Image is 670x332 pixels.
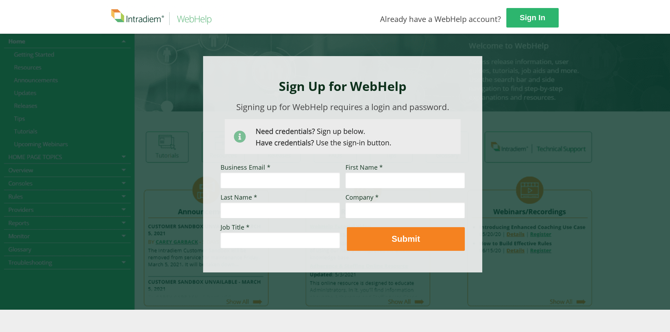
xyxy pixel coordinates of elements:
[225,119,461,154] img: Need Credentials? Sign up below. Have Credentials? Use the sign-in button.
[236,101,449,113] span: Signing up for WebHelp requires a login and password.
[221,163,270,171] span: Business Email *
[506,8,559,28] a: Sign In
[345,193,379,201] span: Company *
[345,163,383,171] span: First Name *
[279,78,407,95] strong: Sign Up for WebHelp
[221,193,257,201] span: Last Name *
[221,223,250,231] span: Job Title *
[520,13,545,22] strong: Sign In
[392,234,420,244] strong: Submit
[380,14,501,24] span: Already have a WebHelp account?
[347,227,465,251] button: Submit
